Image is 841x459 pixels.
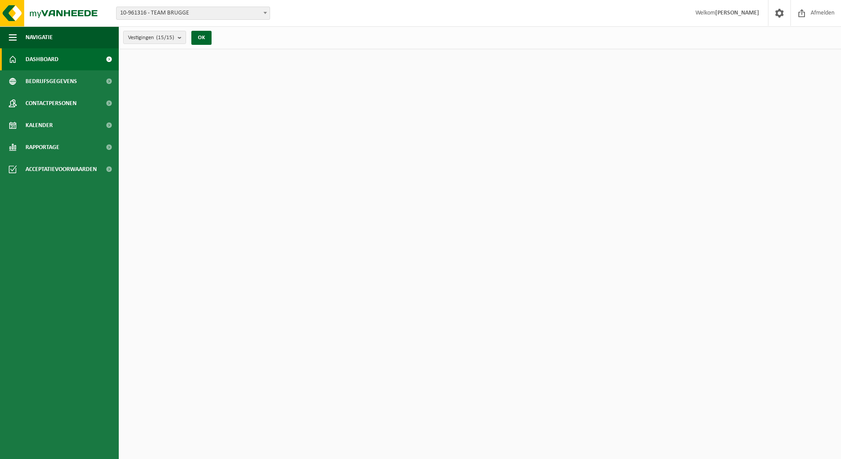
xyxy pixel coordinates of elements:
count: (15/15) [156,35,174,40]
span: 10-961316 - TEAM BRUGGE [116,7,270,20]
button: OK [191,31,212,45]
span: 10-961316 - TEAM BRUGGE [117,7,270,19]
span: Dashboard [26,48,59,70]
strong: [PERSON_NAME] [715,10,759,16]
span: Bedrijfsgegevens [26,70,77,92]
button: Vestigingen(15/15) [123,31,186,44]
span: Navigatie [26,26,53,48]
span: Vestigingen [128,31,174,44]
span: Rapportage [26,136,59,158]
span: Kalender [26,114,53,136]
span: Acceptatievoorwaarden [26,158,97,180]
span: Contactpersonen [26,92,77,114]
